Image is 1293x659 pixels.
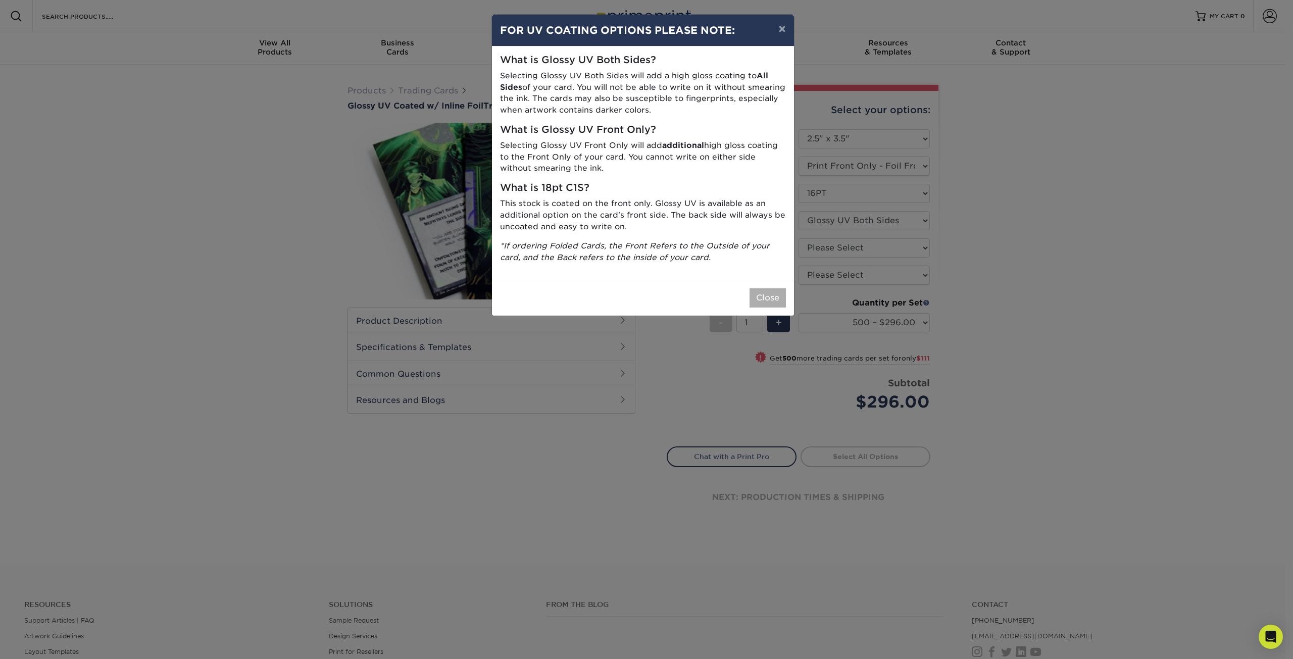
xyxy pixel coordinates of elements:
button: Close [750,288,786,308]
h5: What is Glossy UV Both Sides? [500,55,786,66]
p: This stock is coated on the front only. Glossy UV is available as an additional option on the car... [500,198,786,232]
strong: additional [662,140,704,150]
button: × [770,15,793,43]
div: Open Intercom Messenger [1259,625,1283,649]
h5: What is Glossy UV Front Only? [500,124,786,136]
h4: FOR UV COATING OPTIONS PLEASE NOTE: [500,23,786,38]
i: *If ordering Folded Cards, the Front Refers to the Outside of your card, and the Back refers to t... [500,241,770,262]
p: Selecting Glossy UV Front Only will add high gloss coating to the Front Only of your card. You ca... [500,140,786,174]
h5: What is 18pt C1S? [500,182,786,194]
p: Selecting Glossy UV Both Sides will add a high gloss coating to of your card. You will not be abl... [500,70,786,116]
strong: All Sides [500,71,768,92]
